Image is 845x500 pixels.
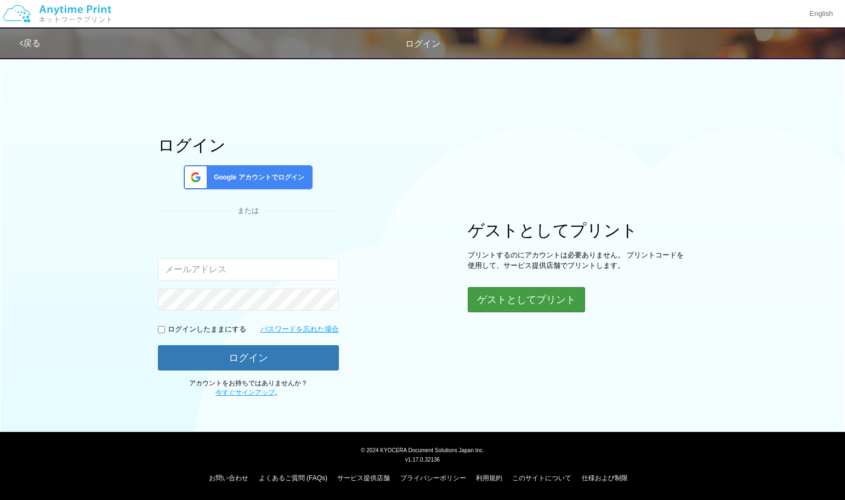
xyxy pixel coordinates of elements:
a: サービス提供店舗 [337,474,390,482]
div: または [158,206,339,216]
a: パスワードを忘れた場合 [260,324,339,335]
a: お問い合わせ [209,474,248,482]
button: ゲストとしてプリント [468,287,585,312]
p: ログインしたままにする [168,324,246,335]
a: 戻る [20,38,41,48]
input: メールアドレス [158,259,339,280]
a: よくあるご質問 (FAQs) [259,474,327,482]
a: 今すぐサインアップ [215,389,275,396]
a: 仕様および制限 [582,474,628,482]
p: プリントするのにアカウントは必要ありません。 プリントコードを使用して、サービス提供店舗でプリントします。 [468,250,687,271]
span: Google アカウントでログイン [209,173,304,182]
span: v1.17.0.32136 [405,456,440,463]
a: 利用規約 [476,474,502,482]
span: © 2024 KYOCERA Document Solutions Japan Inc. [361,446,484,453]
h1: ゲストとしてプリント [468,221,687,239]
span: ログイン [405,39,440,48]
span: 。 [215,389,281,396]
button: ログイン [158,345,339,370]
a: このサイトについて [512,474,571,482]
h1: ログイン [158,136,339,154]
p: アカウントをお持ちではありませんか？ [158,379,339,397]
a: プライバシーポリシー [400,474,466,482]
